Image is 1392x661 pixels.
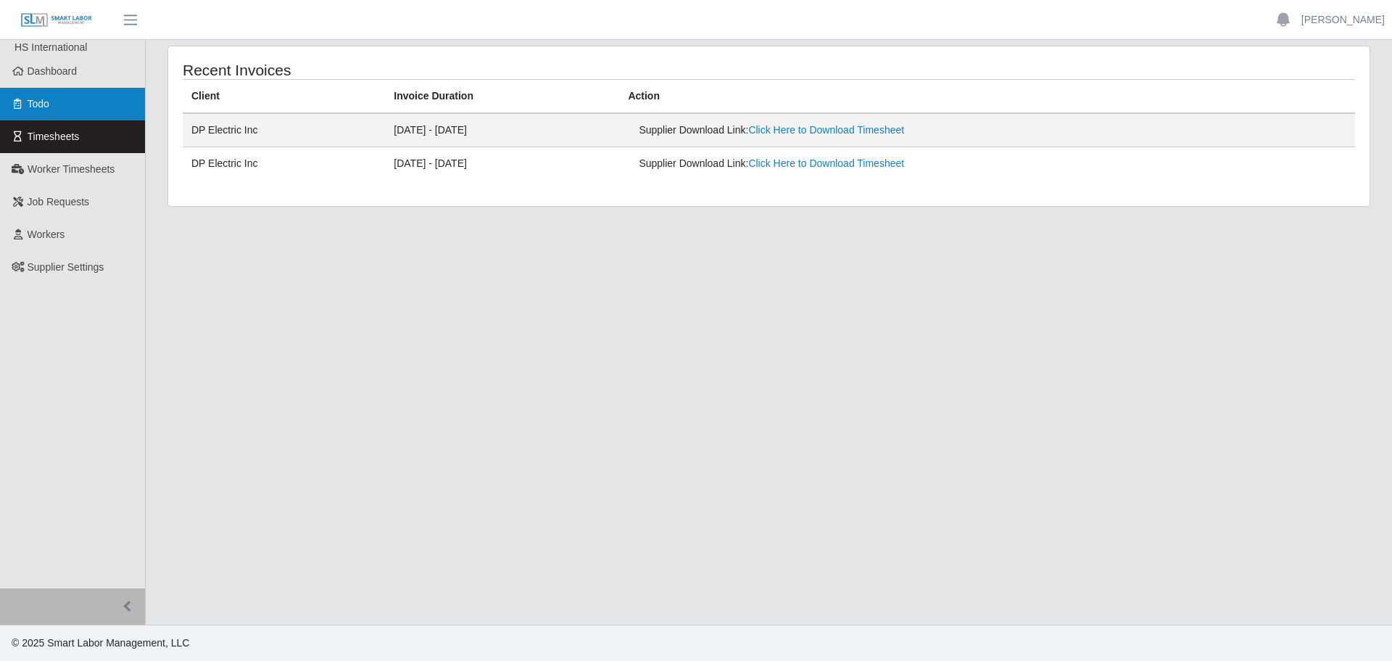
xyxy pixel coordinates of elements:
[639,156,1095,171] div: Supplier Download Link:
[183,61,658,79] h4: Recent Invoices
[385,80,619,114] th: Invoice Duration
[28,65,78,77] span: Dashboard
[748,157,904,169] a: Click Here to Download Timesheet
[28,196,90,208] span: Job Requests
[28,229,65,240] span: Workers
[385,113,619,147] td: [DATE] - [DATE]
[639,123,1095,138] div: Supplier Download Link:
[28,131,80,142] span: Timesheets
[183,113,385,147] td: DP Electric Inc
[183,147,385,181] td: DP Electric Inc
[619,80,1355,114] th: Action
[20,12,93,28] img: SLM Logo
[28,98,49,110] span: Todo
[12,637,189,649] span: © 2025 Smart Labor Management, LLC
[14,41,87,53] span: HS International
[183,80,385,114] th: Client
[748,124,904,136] a: Click Here to Download Timesheet
[28,163,115,175] span: Worker Timesheets
[385,147,619,181] td: [DATE] - [DATE]
[1301,12,1385,28] a: [PERSON_NAME]
[28,261,104,273] span: Supplier Settings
